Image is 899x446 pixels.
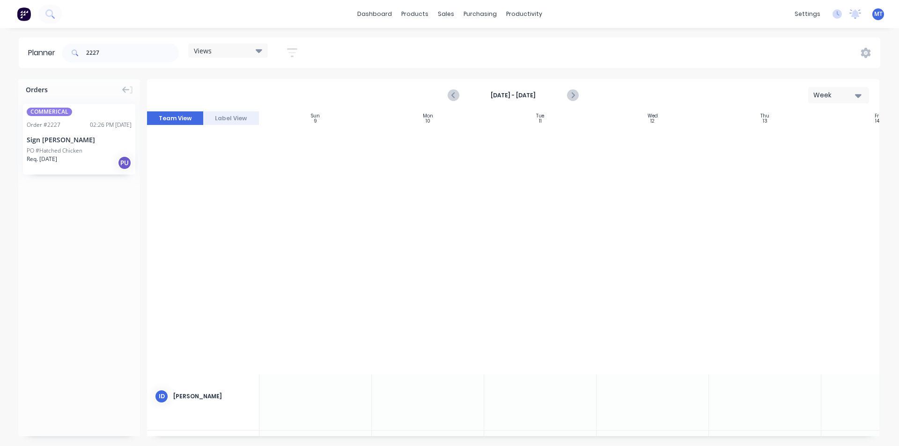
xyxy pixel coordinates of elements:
[760,113,769,119] div: Thu
[790,7,825,21] div: settings
[147,111,203,125] button: Team View
[27,121,60,129] div: Order # 2227
[17,7,31,21] img: Factory
[874,10,883,18] span: MT
[118,156,132,170] div: PU
[501,7,547,21] div: productivity
[90,121,132,129] div: 02:26 PM [DATE]
[466,91,560,100] strong: [DATE] - [DATE]
[26,85,48,95] span: Orders
[311,113,320,119] div: Sun
[813,90,856,100] div: Week
[539,119,542,124] div: 11
[808,87,869,103] button: Week
[426,119,430,124] div: 10
[459,7,501,21] div: purchasing
[353,7,397,21] a: dashboard
[27,155,57,163] span: Req. [DATE]
[397,7,433,21] div: products
[875,119,879,124] div: 14
[433,7,459,21] div: sales
[648,113,658,119] div: Wed
[27,108,72,116] span: COMMERICAL
[650,119,655,124] div: 12
[763,119,767,124] div: 13
[27,146,82,155] div: PO #Hatched Chicken
[314,119,317,124] div: 9
[875,113,880,119] div: Fri
[194,46,212,56] span: Views
[27,135,132,145] div: Sign [PERSON_NAME]
[86,44,179,62] input: Search for orders...
[28,47,60,58] div: Planner
[536,113,544,119] div: Tue
[155,389,169,403] div: ID
[173,392,251,401] div: [PERSON_NAME]
[423,113,433,119] div: Mon
[203,111,259,125] button: Label View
